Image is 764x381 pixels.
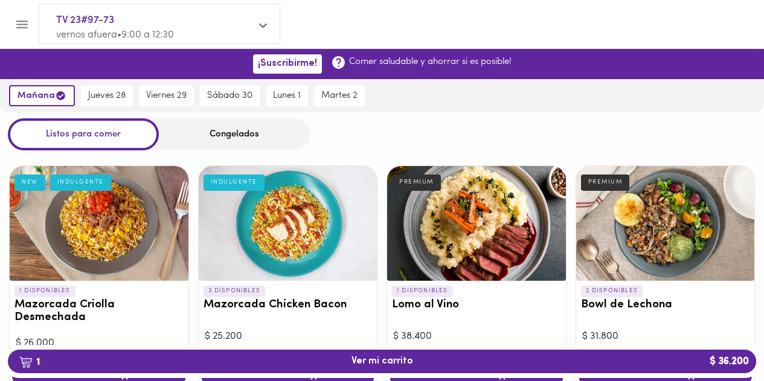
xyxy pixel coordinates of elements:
[16,336,182,350] div: $ 26.000
[199,166,377,281] div: Mazorcada Chicken Bacon
[266,86,308,106] button: lunes 1
[392,299,561,312] h3: Lomo al Vino
[392,174,441,190] div: PREMIUM
[273,91,301,101] span: lunes 1
[7,10,37,39] button: Menu
[139,86,194,106] button: viernes 29
[393,330,560,344] div: $ 38.400
[14,286,75,296] p: 1 DISPONIBLES
[14,299,184,324] h3: Mazorcada Criolla Desmechada
[207,91,252,101] span: sábado 30
[204,174,265,190] div: INDULGENTE
[258,58,317,69] span: ¡Suscribirme!
[581,299,750,312] h3: Bowl de Lechona
[18,90,66,101] span: mañana
[50,174,111,190] div: INDULGENTE
[8,350,756,373] button: 1Ver mi carrito$ 36.200
[702,350,756,373] b: $ 36.200
[10,166,188,281] div: Mazorcada Criolla Desmechada
[352,356,413,367] span: Ver mi carrito
[321,91,358,101] span: martes 2
[19,356,33,368] img: cart.png
[56,13,251,28] span: TV 23#97-73
[200,86,260,106] button: sábado 30
[204,286,266,296] p: 3 DISPONIBLES
[88,91,126,101] span: jueves 28
[14,174,45,190] div: NEW
[253,54,322,73] button: ¡Suscribirme!
[581,286,643,296] p: 2 DISPONIBLES
[314,86,365,106] button: martes 2
[582,330,749,344] div: $ 31.800
[56,30,174,40] span: vernos afuera • 9:00 a 12:30
[81,86,133,106] button: jueves 28
[205,330,371,344] div: $ 25.200
[11,354,47,370] b: 1
[576,166,755,281] div: Bowl de Lechona
[9,85,75,106] button: mañana
[392,286,453,296] p: 1 DISPONIBLES
[387,166,566,281] div: Lomo al Vino
[349,56,512,68] p: Comer saludable y ahorrar si es posible!
[146,91,187,101] span: viernes 29
[159,118,310,150] div: Congelados
[581,174,630,190] div: PREMIUM
[204,299,373,312] h3: Mazorcada Chicken Bacon
[8,118,159,150] div: Listos para comer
